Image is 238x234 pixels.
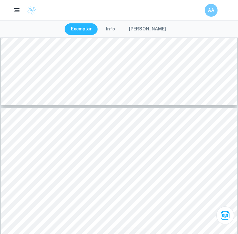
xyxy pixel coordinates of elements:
[216,206,234,224] button: Ask Clai
[99,23,121,35] button: Info
[205,4,218,17] button: AA
[208,7,215,14] h6: AA
[123,23,172,35] button: [PERSON_NAME]
[65,23,98,35] button: Exemplar
[23,5,36,15] a: Clastify logo
[27,5,36,15] img: Clastify logo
